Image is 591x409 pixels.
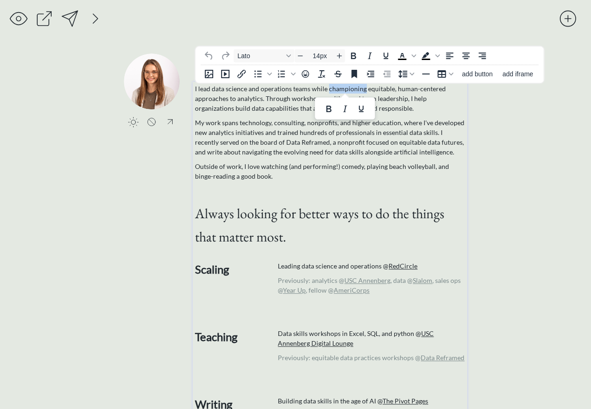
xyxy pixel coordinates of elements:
button: Increase indent [363,67,378,80]
a: AmeriCorps [334,286,369,294]
p: Data skills workshops in Excel, SQL, and python @ [278,329,465,348]
button: Bold [345,49,361,62]
p: My work spans technology, consulting, nonprofits, and higher education, where I've developed new ... [195,118,465,157]
button: add iframe [498,67,537,80]
div: Numbered list [274,67,297,80]
button: Italic [362,49,377,62]
span: Previously: analytics @ , data @ , sales ops @ , fellow @ [278,276,461,294]
span: Always looking for better ways to do the things that matter most. [195,204,444,246]
strong: Scaling [195,262,229,276]
button: Redo [217,49,233,62]
button: Underline [353,102,369,115]
span: Previously: equitable data practices workshops @ [278,354,464,362]
button: Underline [378,49,394,62]
button: Align left [442,49,457,62]
a: Slalom [413,276,432,284]
button: Insert image [201,67,217,80]
p: Outside of work, I love watching (and performing!) comedy, playing beach volleyball, and binge-re... [195,161,465,181]
p: Building data skills in the age of AI @ [278,396,465,406]
button: Strikethrough [330,67,346,80]
button: Anchor [346,67,362,80]
button: Clear formatting [314,67,329,80]
button: Italic [337,102,353,115]
a: The Pivot Pages [383,397,428,405]
button: Align center [458,49,474,62]
div: Background color Black [418,49,441,62]
div: Bullet list [250,67,273,80]
span: Lato [237,52,283,60]
h1: [PERSON_NAME] [194,54,466,77]
button: Table [434,67,457,80]
button: Align right [474,49,490,62]
button: Undo [201,49,217,62]
a: USC Annenberg [344,276,390,284]
button: Decrease font size [295,49,306,62]
button: Bold [321,102,336,115]
a: Data Reframed [421,354,464,362]
div: Text color Black [394,49,417,62]
button: Increase font size [334,49,345,62]
button: add button [457,67,497,80]
button: add video [217,67,233,80]
a: RedCircle [389,262,417,270]
strong: Teaching [195,330,237,343]
button: Decrease indent [379,67,395,80]
span: add button [462,70,492,78]
button: Insert/edit link [234,67,249,80]
button: Emojis [297,67,313,80]
span: add iframe [502,70,533,78]
p: I lead data science and operations teams while championing equitable, human-centered approaches t... [195,84,465,113]
button: Line height [395,67,417,80]
p: Leading data science and operations @ [278,261,465,271]
button: Font Lato [234,49,294,62]
a: Year Up [283,286,306,294]
button: Horizontal line [418,67,434,80]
